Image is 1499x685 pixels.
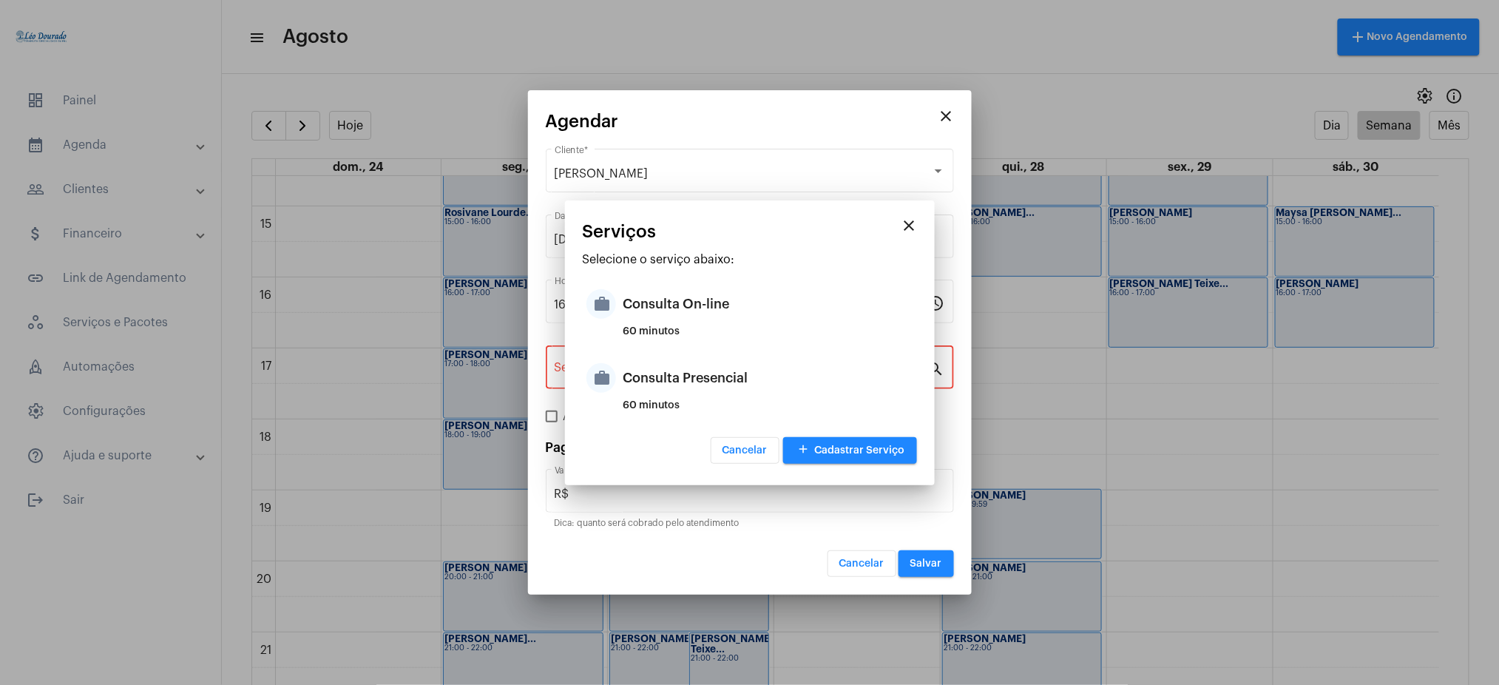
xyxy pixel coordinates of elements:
[546,441,618,454] span: Pagamento
[586,363,616,393] mat-icon: work
[623,326,913,348] div: 60 minutos
[555,364,927,377] input: Pesquisar serviço
[938,107,955,125] mat-icon: close
[711,437,779,464] button: Cancelar
[555,298,927,311] input: Horário
[583,253,917,266] p: Selecione o serviço abaixo:
[623,282,913,326] div: Consulta On-line
[910,559,942,569] span: Salvar
[901,217,918,234] mat-icon: close
[927,294,945,311] mat-icon: schedule
[546,112,619,131] span: Agendar
[783,437,917,464] button: Cadastrar Serviço
[723,445,768,456] span: Cancelar
[839,559,884,569] span: Cancelar
[623,400,913,422] div: 60 minutos
[555,168,649,180] span: [PERSON_NAME]
[927,360,945,377] mat-icon: search
[564,408,703,425] span: Atendimento Recorrente
[583,222,657,241] span: Serviços
[795,445,905,456] span: Cadastrar Serviço
[555,487,945,501] input: Valor
[586,289,616,319] mat-icon: work
[795,440,813,460] mat-icon: add
[623,356,913,400] div: Consulta Presencial
[828,550,896,577] button: Cancelar
[899,550,954,577] button: Salvar
[555,519,740,529] mat-hint: Dica: quanto será cobrado pelo atendimento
